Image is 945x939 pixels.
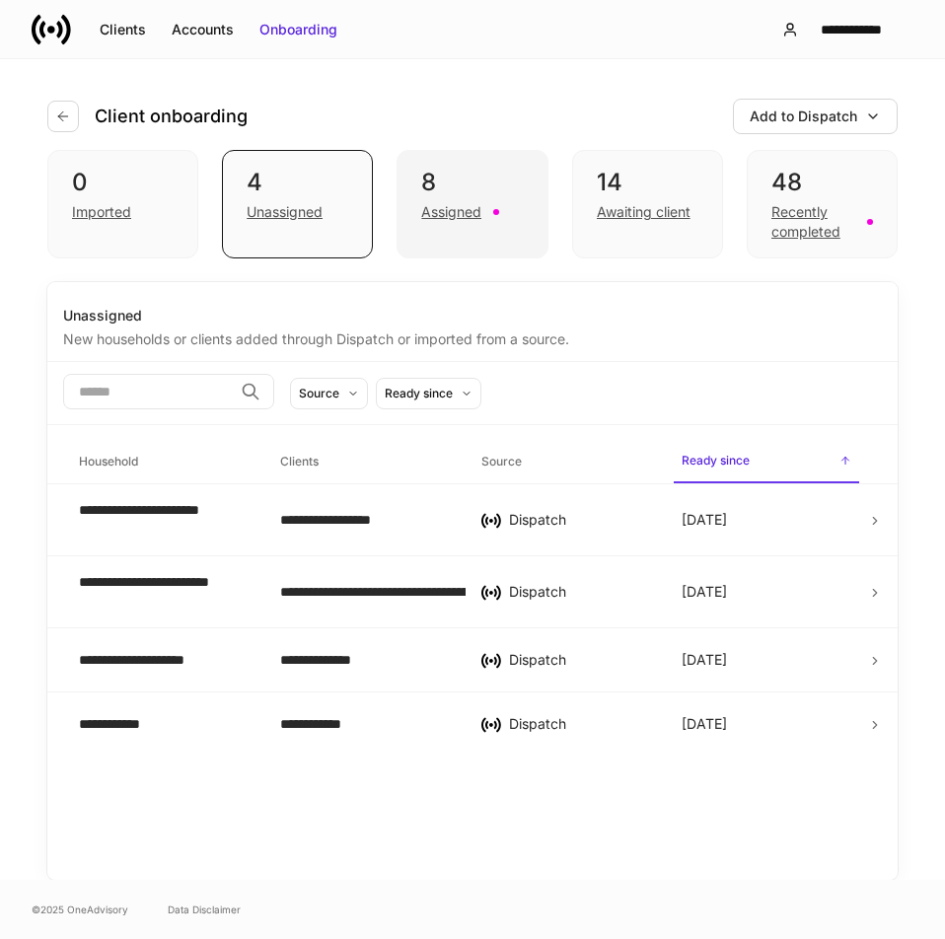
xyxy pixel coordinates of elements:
[259,20,337,39] div: Onboarding
[247,167,348,198] div: 4
[509,650,651,670] div: Dispatch
[750,107,857,126] div: Add to Dispatch
[247,14,350,45] button: Onboarding
[63,325,882,349] div: New households or clients added through Dispatch or imported from a source.
[87,14,159,45] button: Clients
[299,384,339,402] div: Source
[747,150,898,258] div: 48Recently completed
[733,99,898,134] button: Add to Dispatch
[32,902,128,917] span: © 2025 OneAdvisory
[572,150,723,258] div: 14Awaiting client
[272,442,458,482] span: Clients
[63,306,882,325] div: Unassigned
[682,582,727,602] p: [DATE]
[674,441,859,483] span: Ready since
[95,105,248,128] h4: Client onboarding
[771,202,855,242] div: Recently completed
[597,167,698,198] div: 14
[159,14,247,45] button: Accounts
[682,650,727,670] p: [DATE]
[509,714,651,734] div: Dispatch
[421,202,481,222] div: Assigned
[47,150,198,258] div: 0Imported
[247,202,323,222] div: Unassigned
[222,150,373,258] div: 4Unassigned
[71,442,256,482] span: Household
[481,452,522,470] h6: Source
[100,20,146,39] div: Clients
[79,452,138,470] h6: Household
[509,582,651,602] div: Dispatch
[509,510,651,530] div: Dispatch
[473,442,659,482] span: Source
[168,902,241,917] a: Data Disclaimer
[682,714,727,734] p: [DATE]
[172,20,234,39] div: Accounts
[421,167,523,198] div: 8
[376,378,481,409] button: Ready since
[682,510,727,530] p: [DATE]
[597,202,691,222] div: Awaiting client
[280,452,319,470] h6: Clients
[397,150,547,258] div: 8Assigned
[385,384,453,402] div: Ready since
[290,378,368,409] button: Source
[682,451,750,469] h6: Ready since
[771,167,873,198] div: 48
[72,202,131,222] div: Imported
[72,167,174,198] div: 0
